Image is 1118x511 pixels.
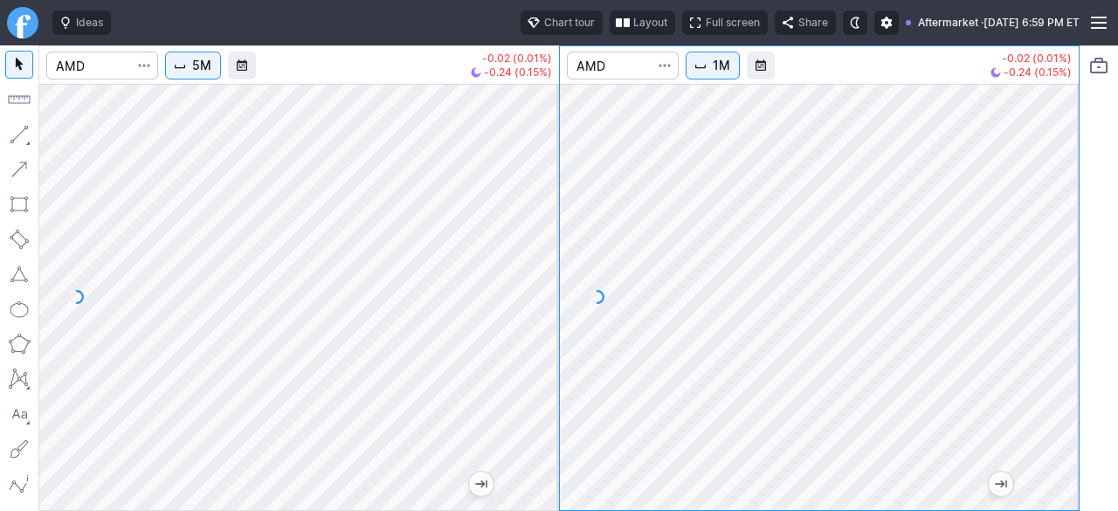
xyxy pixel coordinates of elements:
[1085,52,1113,79] button: Portfolio watchlist
[990,53,1072,64] p: -0.02 (0.01%)
[775,10,836,35] button: Share
[706,14,760,31] span: Full screen
[610,10,675,35] button: Layout
[52,10,111,35] button: Ideas
[5,435,33,463] button: Brush
[747,52,775,79] button: Range
[983,14,1080,31] span: [DATE] 6:59 PM ET
[5,470,33,498] button: Elliott waves
[798,14,828,31] span: Share
[544,14,595,31] span: Chart tour
[5,86,33,114] button: Measure
[7,7,38,38] a: Finviz.com
[5,225,33,253] button: Rotated rectangle
[469,472,493,496] button: Jump to the most recent bar
[5,190,33,218] button: Rectangle
[165,52,221,79] button: Interval
[1004,67,1072,78] span: -0.24 (0.15%)
[46,52,158,79] input: Search
[652,52,677,79] button: Search
[5,295,33,323] button: Ellipse
[228,52,256,79] button: Range
[713,57,730,74] span: 1M
[484,67,552,78] span: -0.24 (0.15%)
[5,121,33,148] button: Line
[192,57,211,74] span: 5M
[686,52,740,79] button: Interval
[521,10,603,35] button: Chart tour
[132,52,156,79] button: Search
[471,53,552,64] p: -0.02 (0.01%)
[843,10,867,35] button: Toggle dark mode
[5,51,33,79] button: Mouse
[918,14,983,31] span: Aftermarket ·
[5,260,33,288] button: Triangle
[76,14,103,31] span: Ideas
[989,472,1013,496] button: Jump to the most recent bar
[682,10,768,35] button: Full screen
[5,400,33,428] button: Text
[567,52,679,79] input: Search
[874,10,899,35] button: Settings
[5,155,33,183] button: Arrow
[633,14,667,31] span: Layout
[5,365,33,393] button: XABCD
[5,330,33,358] button: Polygon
